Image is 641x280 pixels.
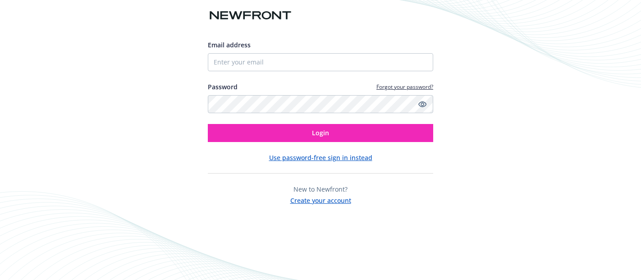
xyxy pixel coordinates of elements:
button: Login [208,124,433,142]
img: Newfront logo [208,8,293,23]
span: Login [312,129,329,137]
input: Enter your password [208,95,433,113]
input: Enter your email [208,53,433,71]
a: Forgot your password? [376,83,433,91]
button: Use password-free sign in instead [269,153,372,162]
button: Create your account [290,194,351,205]
a: Show password [417,99,428,110]
span: Email address [208,41,251,49]
label: Password [208,82,238,92]
span: New to Newfront? [293,185,348,193]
